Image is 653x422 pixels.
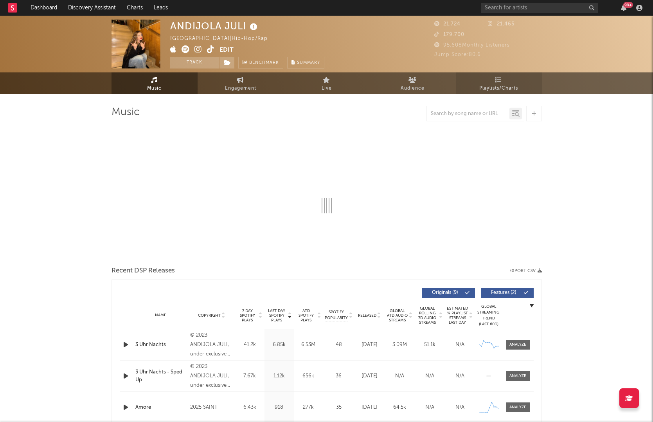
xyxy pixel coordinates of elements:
[356,341,383,349] div: [DATE]
[190,362,233,390] div: © 2023 ANDIJOLA JULI, under exclusive license to Universal Music GmbH
[225,84,256,93] span: Engagement
[266,308,287,323] span: Last Day Spotify Plays
[198,72,284,94] a: Engagement
[486,290,522,295] span: Features ( 2 )
[266,341,292,349] div: 6.85k
[135,368,187,384] a: 3 Uhr Nachts - Sped Up
[296,404,321,411] div: 277k
[447,341,473,349] div: N/A
[434,43,510,48] span: 95.608 Monthly Listeners
[237,341,263,349] div: 41.2k
[434,52,481,57] span: Jump Score: 80.6
[170,20,259,32] div: ANDIJOLA JULI
[112,72,198,94] a: Music
[266,404,292,411] div: 918
[422,288,475,298] button: Originals(9)
[477,304,500,327] div: Global Streaming Trend (Last 60D)
[417,404,443,411] div: N/A
[296,341,321,349] div: 6.53M
[434,32,464,37] span: 179.700
[417,306,438,325] span: Global Rolling 7D Audio Streams
[427,111,509,117] input: Search by song name or URL
[249,58,279,68] span: Benchmark
[356,404,383,411] div: [DATE]
[325,341,353,349] div: 48
[401,84,425,93] span: Audience
[434,22,461,27] span: 21.724
[387,341,413,349] div: 3.09M
[447,404,473,411] div: N/A
[237,308,258,323] span: 7 Day Spotify Plays
[297,61,320,65] span: Summary
[112,266,175,276] span: Recent DSP Releases
[387,404,413,411] div: 64.5k
[325,309,348,321] span: Spotify Popularity
[370,72,456,94] a: Audience
[417,372,443,380] div: N/A
[479,84,518,93] span: Playlists/Charts
[266,372,292,380] div: 1.12k
[427,290,463,295] span: Originals ( 9 )
[481,3,598,13] input: Search for artists
[284,72,370,94] a: Live
[387,372,413,380] div: N/A
[623,2,633,8] div: 99 +
[190,403,233,412] div: 2025 SAINT
[447,372,473,380] div: N/A
[296,372,321,380] div: 656k
[296,308,317,323] span: ATD Spotify Plays
[447,306,468,325] span: Estimated % Playlist Streams Last Day
[481,288,534,298] button: Features(2)
[219,45,234,55] button: Edit
[237,404,263,411] div: 6.43k
[509,269,542,273] button: Export CSV
[190,331,233,359] div: © 2023 ANDIJOLA JULI, under exclusive license to Universal Music GmbH
[287,57,324,69] button: Summary
[456,72,542,94] a: Playlists/Charts
[322,84,332,93] span: Live
[417,341,443,349] div: 51.1k
[325,372,353,380] div: 36
[356,372,383,380] div: [DATE]
[387,308,408,323] span: Global ATD Audio Streams
[237,372,263,380] div: 7.67k
[198,313,221,318] span: Copyright
[135,312,187,318] div: Name
[135,341,187,349] a: 3 Uhr Nachts
[325,404,353,411] div: 35
[238,57,283,69] a: Benchmark
[488,22,514,27] span: 21.465
[170,34,277,43] div: [GEOGRAPHIC_DATA] | Hip-Hop/Rap
[135,404,187,411] a: Amore
[358,313,376,318] span: Released
[147,84,162,93] span: Music
[170,57,219,69] button: Track
[621,5,626,11] button: 99+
